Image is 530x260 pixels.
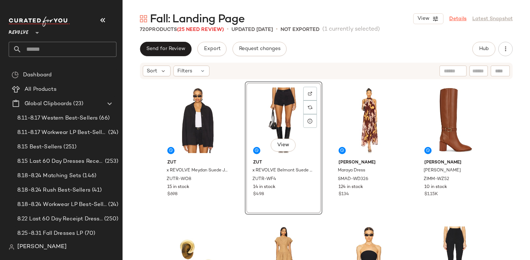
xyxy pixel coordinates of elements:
span: Filters [177,67,192,75]
span: x REVOLVE Meydan Suede Jacket [167,167,228,174]
span: Request changes [239,46,281,52]
span: Global Clipboards [25,100,72,108]
span: Revolve [9,24,28,37]
span: 8.18-8.24 Matching Sets [17,172,81,180]
img: svg%3e [12,71,19,79]
button: View [413,13,443,24]
span: $698 [167,191,177,198]
a: Details [449,15,467,23]
img: ZUTR-WF4_V1.jpg [247,84,320,157]
span: [PERSON_NAME] [17,243,67,251]
span: 8.15 Best-Sellers [17,143,62,151]
span: 124 in stock [339,184,363,190]
img: svg%3e [140,15,147,22]
span: (66) [98,114,110,122]
span: • [276,25,278,34]
button: Export [197,42,226,56]
span: (253) [103,157,118,166]
span: 8.18-8.24 Workwear LP Best-Sellers [17,201,107,209]
span: (24) [107,129,118,137]
span: 8.11-8.17 Workwear LP Best-Sellers [17,129,107,137]
span: [PERSON_NAME] [424,160,485,166]
span: • [227,25,229,34]
span: 8.25-8.31 Fall Dresses LP [17,229,83,238]
span: 720 [140,27,149,32]
p: Not Exported [281,26,319,33]
span: [PERSON_NAME] [339,160,399,166]
span: Send for Review [146,46,185,52]
span: (23) [72,100,83,108]
img: svg%3e [308,105,312,109]
span: 15 in stock [167,184,189,190]
span: 8.11-8.17 Western Best-Sellers [17,114,98,122]
span: (24) [107,201,118,209]
span: ZUTR-WO8 [167,176,191,183]
span: $134 [339,191,349,198]
button: Hub [472,42,495,56]
span: Dashboard [23,71,52,79]
span: x REVOLVE Belmont Suede Shorts [252,167,313,174]
span: (1 currently selected) [322,25,380,34]
span: (251) [62,143,76,151]
img: SMAD-WD326_V1.jpg [333,84,405,157]
span: ZUT [167,160,228,166]
div: Products [140,26,224,33]
span: 8.15 Last 60 Day Dresses Receipt [17,157,103,166]
img: ZUTR-WO8_V1.jpg [162,84,234,157]
span: (70) [83,229,96,238]
span: (41) [90,186,102,194]
span: (146) [81,172,96,180]
span: 10 in stock [424,184,447,190]
img: svg%3e [308,91,312,96]
span: [PERSON_NAME] [424,167,461,174]
span: Export [203,46,220,52]
img: cfy_white_logo.C9jOOHJF.svg [9,17,70,27]
button: View [271,139,295,152]
img: svg%3e [9,244,14,250]
img: ZIMM-WZ52_V1.jpg [419,84,491,157]
span: ZIMM-WZ52 [424,176,449,183]
span: SMAD-WD326 [338,176,368,183]
button: Send for Review [140,42,191,56]
span: $1.15K [424,191,438,198]
span: ZUTR-WF4 [252,176,276,183]
span: 8.18-8.24 Rush Best-Sellers [17,186,90,194]
button: Request changes [233,42,287,56]
span: (25 Need Review) [177,27,224,32]
span: Maraya Dress [338,167,365,174]
p: updated [DATE] [231,26,273,33]
span: View [277,142,289,148]
span: Hub [479,46,489,52]
span: 8.22 Last 60 Day Receipt Dresses [17,215,103,223]
span: View [417,16,429,22]
span: (250) [103,215,118,223]
span: Fall: Landing Page [150,12,244,27]
span: Sort [147,67,157,75]
span: All Products [25,85,57,94]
